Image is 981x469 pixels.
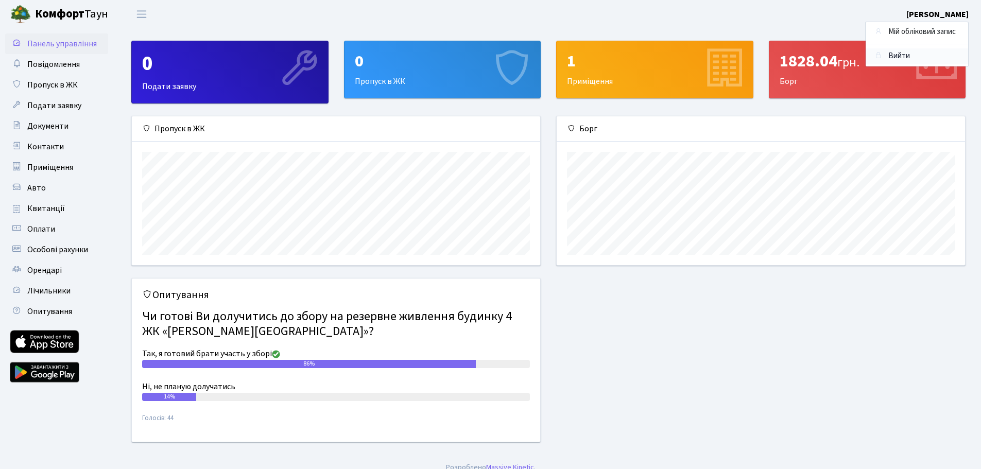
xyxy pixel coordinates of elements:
span: Квитанції [27,203,65,214]
a: Квитанції [5,198,108,219]
a: 1Приміщення [556,41,753,98]
a: Пропуск в ЖК [5,75,108,95]
span: Повідомлення [27,59,80,70]
a: Панель управління [5,33,108,54]
nav: breadcrumb [860,23,981,44]
span: Приміщення [27,162,73,173]
div: Борг [769,41,966,98]
a: [PERSON_NAME] [906,8,969,21]
span: Подати заявку [27,100,81,111]
a: Оплати [5,219,108,239]
a: 0Подати заявку [131,41,329,103]
small: Голосів: 44 [142,413,530,431]
a: Контакти [5,136,108,157]
span: Пропуск в ЖК [27,79,78,91]
div: 1828.04 [780,51,955,71]
span: Орендарі [27,265,62,276]
span: Таун [35,6,108,23]
a: Приміщення [5,157,108,178]
a: Особові рахунки [5,239,108,260]
a: Лічильники [5,281,108,301]
div: 1 [567,51,743,71]
div: 14% [142,393,196,401]
div: Подати заявку [132,41,328,103]
span: Особові рахунки [27,244,88,255]
a: Опитування [5,301,108,322]
a: Документи [5,116,108,136]
div: 0 [142,51,318,76]
div: 0 [355,51,530,71]
h5: Опитування [142,289,530,301]
a: Мій обліковий запис [866,24,968,40]
div: Ні, не планую долучатись [142,380,530,393]
a: Подати заявку [5,95,108,116]
div: 86% [142,360,476,368]
span: Оплати [27,223,55,235]
div: Так, я готовий брати участь у зборі [142,348,530,360]
b: [PERSON_NAME] [906,9,969,20]
a: Вийти [866,48,968,64]
img: logo.png [10,4,31,25]
a: 0Пропуск в ЖК [344,41,541,98]
span: Лічильники [27,285,71,297]
span: Документи [27,120,68,132]
div: Пропуск в ЖК [345,41,541,98]
button: Переключити навігацію [129,6,154,23]
div: Пропуск в ЖК [132,116,540,142]
a: Авто [5,178,108,198]
h4: Чи готові Ви долучитись до збору на резервне живлення будинку 4 ЖК «[PERSON_NAME][GEOGRAPHIC_DATA]»? [142,305,530,343]
span: Авто [27,182,46,194]
span: Панель управління [27,38,97,49]
span: Опитування [27,306,72,317]
a: Повідомлення [5,54,108,75]
b: Комфорт [35,6,84,22]
a: Орендарі [5,260,108,281]
div: Приміщення [557,41,753,98]
span: Контакти [27,141,64,152]
span: грн. [837,54,859,72]
div: Борг [557,116,965,142]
